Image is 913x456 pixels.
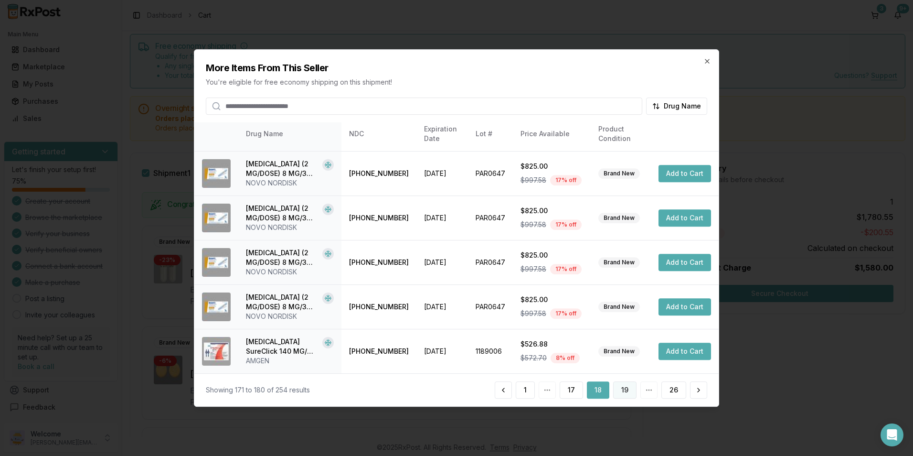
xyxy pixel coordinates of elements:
[206,385,310,395] div: Showing 171 to 180 of 254 results
[341,195,416,240] td: [PHONE_NUMBER]
[520,162,583,171] div: $825.00
[246,159,318,178] div: [MEDICAL_DATA] (2 MG/DOSE) 8 MG/3ML SOPN
[598,302,640,312] div: Brand New
[560,381,583,399] button: 17
[246,293,318,312] div: [MEDICAL_DATA] (2 MG/DOSE) 8 MG/3ML SOPN
[341,122,416,145] th: NDC
[664,101,701,111] span: Drug Name
[238,122,341,145] th: Drug Name
[206,61,707,75] h2: More Items From This Seller
[202,293,231,321] img: Ozempic (2 MG/DOSE) 8 MG/3ML SOPN
[468,122,513,145] th: Lot #
[658,254,711,271] button: Add to Cart
[520,220,546,229] span: $997.58
[206,77,707,87] p: You're eligible for free economy shipping on this shipment!
[416,284,468,329] td: [DATE]
[598,168,640,179] div: Brand New
[661,381,686,399] button: 26
[520,175,546,185] span: $997.58
[587,381,609,399] button: 18
[520,309,546,318] span: $997.58
[468,284,513,329] td: PAR0647
[658,165,711,182] button: Add to Cart
[416,329,468,373] td: [DATE]
[550,264,582,274] div: 17 % off
[341,151,416,195] td: [PHONE_NUMBER]
[246,312,334,321] div: NOVO NORDISK
[416,151,468,195] td: [DATE]
[468,151,513,195] td: PAR0647
[591,122,651,145] th: Product Condition
[516,381,535,399] button: 1
[246,267,334,277] div: NOVO NORDISK
[202,248,231,277] img: Ozempic (2 MG/DOSE) 8 MG/3ML SOPN
[658,209,711,227] button: Add to Cart
[202,159,231,188] img: Ozempic (2 MG/DOSE) 8 MG/3ML SOPN
[520,295,583,304] div: $825.00
[520,353,547,363] span: $572.70
[416,195,468,240] td: [DATE]
[246,223,334,232] div: NOVO NORDISK
[246,337,318,356] div: [MEDICAL_DATA] SureClick 140 MG/ML SOAJ
[520,206,583,216] div: $825.00
[341,329,416,373] td: [PHONE_NUMBER]
[520,264,546,274] span: $997.58
[246,356,334,366] div: AMGEN
[550,308,582,319] div: 17 % off
[551,353,580,363] div: 8 % off
[513,122,591,145] th: Price Available
[550,219,582,230] div: 17 % off
[341,284,416,329] td: [PHONE_NUMBER]
[468,329,513,373] td: 1189006
[416,122,468,145] th: Expiration Date
[468,240,513,284] td: PAR0647
[658,298,711,315] button: Add to Cart
[520,250,583,260] div: $825.00
[658,343,711,360] button: Add to Cart
[416,240,468,284] td: [DATE]
[202,337,231,366] img: Repatha SureClick 140 MG/ML SOAJ
[246,248,318,267] div: [MEDICAL_DATA] (2 MG/DOSE) 8 MG/3ML SOPN
[598,213,640,223] div: Brand New
[646,98,707,115] button: Drug Name
[468,195,513,240] td: PAR0647
[246,178,334,188] div: NOVO NORDISK
[598,346,640,357] div: Brand New
[202,204,231,232] img: Ozempic (2 MG/DOSE) 8 MG/3ML SOPN
[598,257,640,268] div: Brand New
[246,204,318,223] div: [MEDICAL_DATA] (2 MG/DOSE) 8 MG/3ML SOPN
[520,339,583,349] div: $526.88
[613,381,637,399] button: 19
[550,175,582,185] div: 17 % off
[341,240,416,284] td: [PHONE_NUMBER]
